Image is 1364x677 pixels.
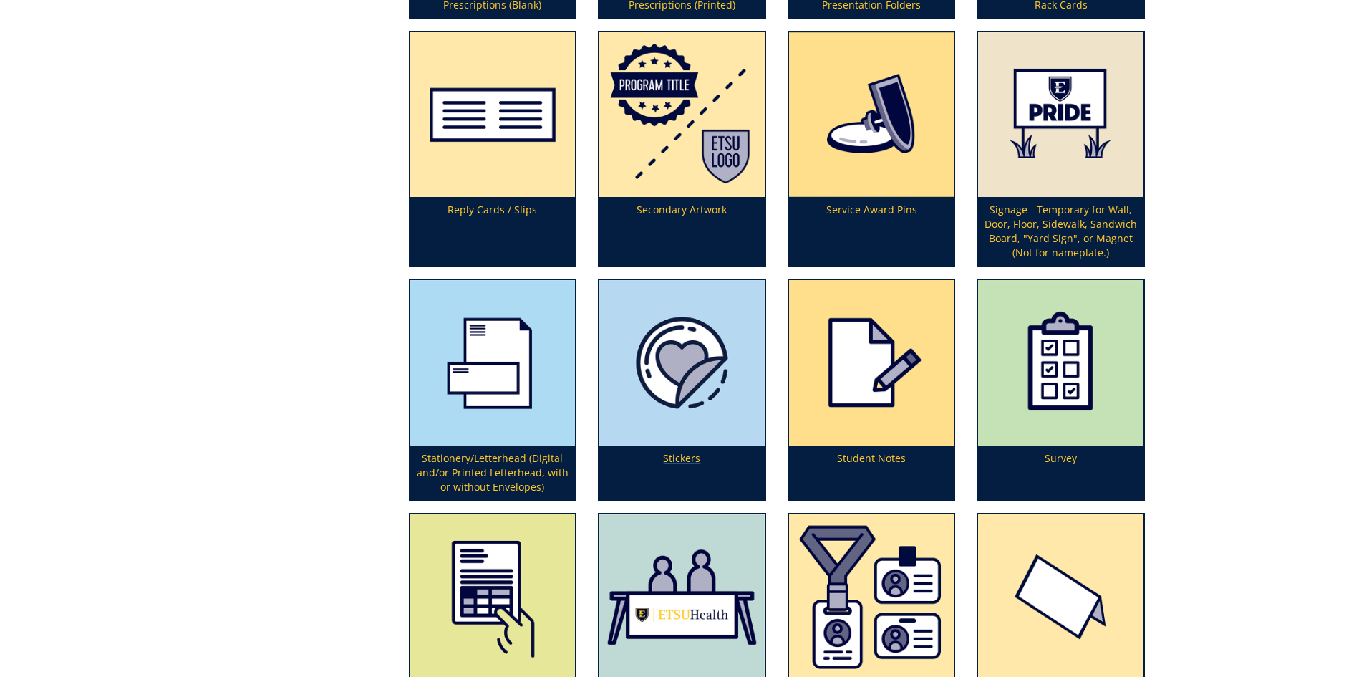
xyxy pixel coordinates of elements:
[789,197,954,266] p: Service Award Pins
[410,280,576,500] a: Stationery/Letterhead (Digital and/or Printed Letterhead, with or without Envelopes)
[789,446,954,500] p: Student Notes
[978,280,1143,500] a: Survey
[789,32,954,267] a: Service Award Pins
[599,280,765,446] img: certificateseal-604bc8dddce728.49481014.png
[599,32,765,198] img: logo-development-5a32a3cdb5ef66.16397152.png
[410,280,576,446] img: letterhead-5949259c4d0423.28022678.png
[599,197,765,266] p: Secondary Artwork
[410,32,576,267] a: Reply Cards / Slips
[978,197,1143,266] p: Signage - Temporary for Wall, Door, Floor, Sidewalk, Sandwich Board, "Yard Sign", or Magnet (Not ...
[599,446,765,500] p: Stickers
[789,280,954,500] a: Student Notes
[599,32,765,267] a: Secondary Artwork
[978,446,1143,500] p: Survey
[789,32,954,198] img: lapelpin2-5a4e838fd9dad7.57470525.png
[978,280,1143,446] img: survey-5a663e616090e9.10927894.png
[599,280,765,500] a: Stickers
[789,280,954,446] img: handouts-syllabi-5a8adde18eab49.80887865.png
[410,197,576,266] p: Reply Cards / Slips
[978,32,1143,198] img: signage--temporary-59a74a8170e074.78038680.png
[978,32,1143,267] a: Signage - Temporary for Wall, Door, Floor, Sidewalk, Sandwich Board, "Yard Sign", or Magnet (Not ...
[410,446,576,500] p: Stationery/Letterhead (Digital and/or Printed Letterhead, with or without Envelopes)
[410,32,576,198] img: reply-cards-598393db32d673.34949246.png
